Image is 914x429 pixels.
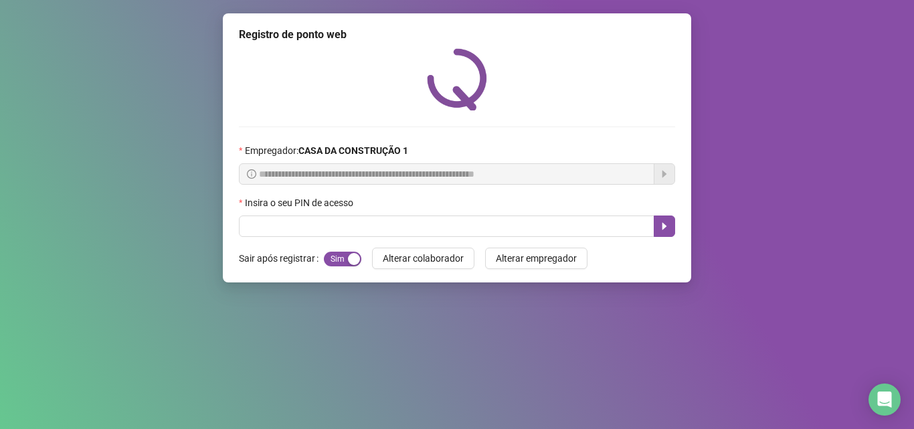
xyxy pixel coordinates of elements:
[298,145,408,156] strong: CASA DA CONSTRUÇÃO 1
[659,221,670,232] span: caret-right
[383,251,464,266] span: Alterar colaborador
[485,248,587,269] button: Alterar empregador
[247,169,256,179] span: info-circle
[239,248,324,269] label: Sair após registrar
[239,27,675,43] div: Registro de ponto web
[496,251,577,266] span: Alterar empregador
[372,248,474,269] button: Alterar colaborador
[869,383,901,416] div: Open Intercom Messenger
[245,143,408,158] span: Empregador :
[427,48,487,110] img: QRPoint
[239,195,362,210] label: Insira o seu PIN de acesso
